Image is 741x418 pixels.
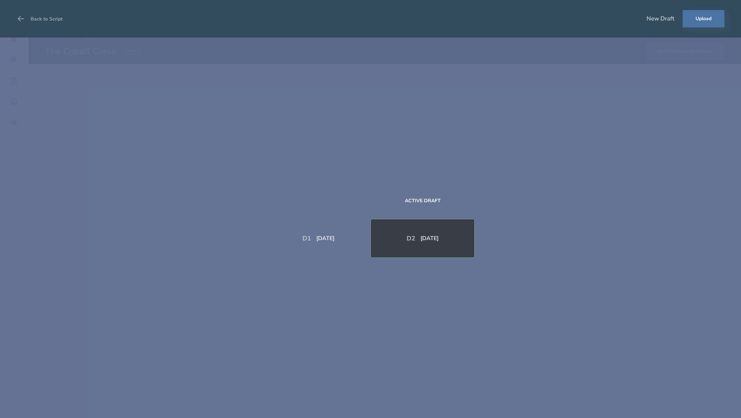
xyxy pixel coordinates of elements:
div: D1[DATE] [266,219,370,258]
div: D 2 [407,235,421,242]
div: D2[DATE] [370,219,475,258]
div: [DATE] [316,236,334,241]
div: New Draft [647,15,674,23]
button: Back to Script [17,9,63,28]
div: [DATE] [421,236,439,241]
div: Active Draft [405,198,441,219]
div: D 1 [302,235,316,242]
button: Upload [683,10,724,27]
